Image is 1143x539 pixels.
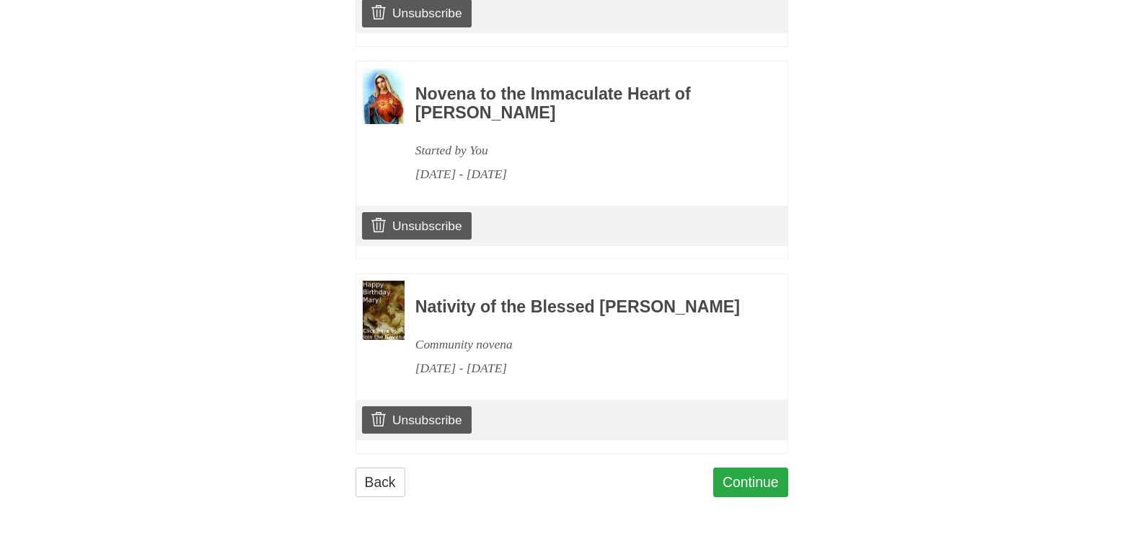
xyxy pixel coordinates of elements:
[356,468,405,497] a: Back
[415,139,749,162] div: Started by You
[415,356,749,380] div: [DATE] - [DATE]
[415,162,749,186] div: [DATE] - [DATE]
[415,333,749,356] div: Community novena
[415,298,749,317] h3: Nativity of the Blessed [PERSON_NAME]
[362,406,471,434] a: Unsubscribe
[362,212,471,240] a: Unsubscribe
[363,69,405,124] img: Novena image
[415,85,749,122] h3: Novena to the Immaculate Heart of [PERSON_NAME]
[363,281,405,340] img: Novena image
[713,468,788,497] a: Continue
